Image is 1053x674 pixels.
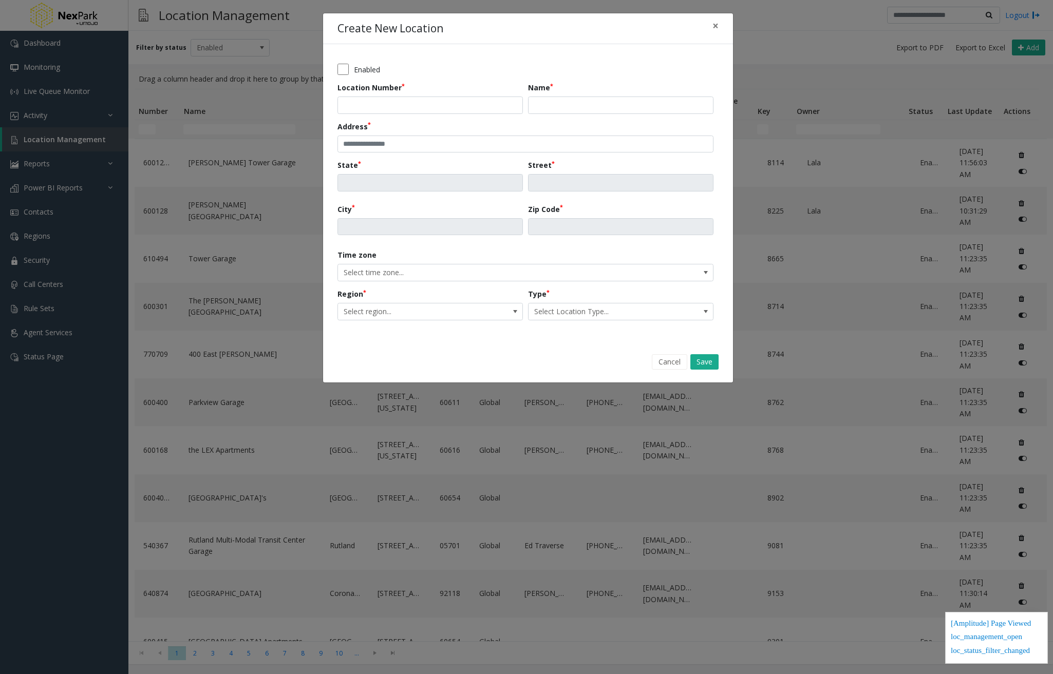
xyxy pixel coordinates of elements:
[528,204,563,215] label: Zip Code
[337,204,355,215] label: City
[951,631,1042,645] div: loc_management_open
[951,618,1042,631] div: [Amplitude] Page Viewed
[337,249,377,260] label: Time zone
[337,267,713,277] app-dropdown: The timezone is automatically set based on the address and cannot be edited.
[951,645,1042,659] div: loc_status_filter_changed
[705,13,726,38] button: Close
[337,121,371,132] label: Address
[690,354,719,370] button: Save
[338,303,485,320] span: Select region...
[337,288,366,299] label: Region
[529,303,676,320] span: Select Location Type...
[337,82,405,93] label: Location Number
[528,82,553,93] label: Name
[337,21,443,37] h4: Create New Location
[712,18,719,33] span: ×
[337,160,361,170] label: State
[354,64,380,75] label: Enabled
[652,354,687,370] button: Cancel
[528,160,555,170] label: Street
[528,288,550,299] label: Type
[338,264,638,281] span: Select time zone...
